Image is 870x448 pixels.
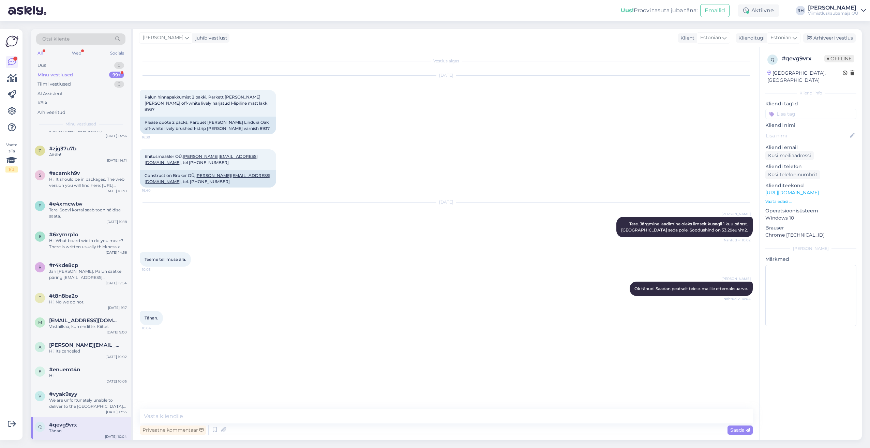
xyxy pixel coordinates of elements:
[105,379,127,384] div: [DATE] 10:05
[808,5,866,16] a: [PERSON_NAME]Viimistluskaubamaja OÜ
[142,135,167,140] span: 16:39
[145,315,158,320] span: Tänan.
[49,293,78,299] span: #t8n8ba2o
[49,268,127,281] div: Jah [PERSON_NAME]. Palun saatke päring [EMAIL_ADDRESS][DOMAIN_NAME] koos koguse infoga ja võimali...
[700,4,730,17] button: Emailid
[765,232,856,239] p: Chrome [TECHNICAL_ID]
[106,281,127,286] div: [DATE] 17:54
[37,90,63,97] div: AI Assistent
[796,6,805,15] div: RH
[49,176,127,189] div: Hi. It should be in packages. The web version you will find here: [URL][DOMAIN_NAME]
[765,163,856,170] p: Kliendi telefon
[765,109,856,119] input: Lisa tag
[140,72,753,78] div: [DATE]
[49,397,127,409] div: We are unfortunately unable to deliver to the [GEOGRAPHIC_DATA] due tot the customs difficulties.
[39,344,42,349] span: a
[105,434,127,439] div: [DATE] 10:04
[678,34,694,42] div: Klient
[37,100,47,106] div: Kõik
[766,132,849,139] input: Lisa nimi
[49,238,127,250] div: Hi. What board width do you mean? There is written usually thickness x width x length in mm under...
[49,207,127,219] div: Tere. Soovi korral saab tooninäidise saata.
[765,90,856,96] div: Kliendi info
[39,234,41,239] span: 6
[39,369,41,374] span: e
[723,296,751,301] span: Nähtud ✓ 10:04
[109,49,125,58] div: Socials
[738,4,779,17] div: Aktiivne
[782,55,824,63] div: # qevg9vrx
[808,5,858,11] div: [PERSON_NAME]
[71,49,82,58] div: Web
[771,57,774,62] span: q
[765,214,856,222] p: Windows 10
[49,428,127,434] div: Tänan.
[140,199,753,205] div: [DATE]
[65,121,96,127] span: Minu vestlused
[145,173,270,184] a: [PERSON_NAME][EMAIL_ADDRESS][DOMAIN_NAME]
[49,391,77,397] span: #vyak9syy
[145,94,268,112] span: Palun hinnapakkumist 2 pakki, Parkett [PERSON_NAME] [PERSON_NAME] off-white lively harjatud 1-lip...
[145,257,186,262] span: Teeme tellimuse ära.
[37,109,65,116] div: Arhiveeritud
[140,425,206,435] div: Privaatne kommentaar
[765,170,820,179] div: Küsi telefoninumbrit
[49,170,80,176] span: #scamkh9v
[39,148,41,153] span: z
[765,151,814,160] div: Küsi meiliaadressi
[38,424,42,429] span: q
[736,34,765,42] div: Klienditugi
[140,117,276,134] div: Please quote 2 packs, Parquet [PERSON_NAME] Lindura Oak off-white lively brushed 1-strip [PERSON_...
[37,81,71,88] div: Tiimi vestlused
[5,142,18,173] div: Vaata siia
[37,62,46,69] div: Uus
[824,55,854,62] span: Offline
[49,348,127,354] div: Hi. Its canceled
[621,221,749,233] span: Tere. Järgmine laadimine oleks ilmselt kusagil 1 kuu pärast. [GEOGRAPHIC_DATA] seda pole. Soodush...
[39,393,41,399] span: v
[721,276,751,281] span: [PERSON_NAME]
[193,34,227,42] div: juhib vestlust
[765,245,856,252] div: [PERSON_NAME]
[765,190,819,196] a: [URL][DOMAIN_NAME]
[49,201,82,207] span: #e4xmcwtw
[765,224,856,232] p: Brauser
[765,256,856,263] p: Märkmed
[767,70,843,84] div: [GEOGRAPHIC_DATA], [GEOGRAPHIC_DATA]
[114,62,124,69] div: 0
[5,166,18,173] div: 1 / 3
[49,317,120,324] span: matuse1000@gmail.com
[765,144,856,151] p: Kliendi email
[142,267,167,272] span: 10:03
[39,295,41,300] span: t
[808,11,858,16] div: Viimistluskaubamaja OÜ
[49,152,127,158] div: Aitäh!
[49,373,127,379] div: Hi
[39,265,42,270] span: r
[49,367,80,373] span: #enuemt4n
[765,122,856,129] p: Kliendi nimi
[39,173,41,178] span: s
[145,154,258,165] span: Ehitusmaakler OÜ, , tel [PHONE_NUMBER]
[770,34,791,42] span: Estonian
[765,100,856,107] p: Kliendi tag'id
[765,207,856,214] p: Operatsioonisüsteem
[106,219,127,224] div: [DATE] 10:18
[106,133,127,138] div: [DATE] 14:36
[140,170,276,188] div: Construction Broker OÜ, , tel. [PHONE_NUMBER]
[109,72,124,78] div: 99+
[765,182,856,189] p: Klienditeekond
[142,326,167,331] span: 10:04
[700,34,721,42] span: Estonian
[49,342,120,348] span: alex.ginman@hotmail.com
[803,33,856,43] div: Arhiveeri vestlus
[36,49,44,58] div: All
[49,324,127,330] div: Vastailkaa, kun ehditte. Kiitos.
[106,250,127,255] div: [DATE] 14:56
[105,354,127,359] div: [DATE] 10:02
[49,146,76,152] span: #zjg37u7b
[634,286,748,291] span: Ok tänud. Saadan peatselt teie e-mailile ettemaksuarve.
[140,58,753,64] div: Vestlus algas
[49,299,127,305] div: Hi. No we do not.
[106,409,127,415] div: [DATE] 17:35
